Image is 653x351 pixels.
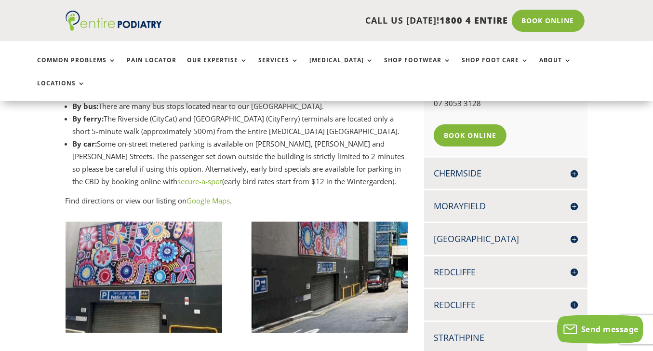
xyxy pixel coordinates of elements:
[440,14,508,26] span: 1800 4 ENTIRE
[557,315,643,344] button: Send message
[66,195,409,207] p: Find directions or view our listing on .
[73,137,409,188] li: Some on-street metered parking is available on [PERSON_NAME], [PERSON_NAME] and [PERSON_NAME] Str...
[512,10,585,32] a: Book Online
[66,11,162,31] img: logo (1)
[187,57,248,78] a: Our Expertise
[462,57,529,78] a: Shop Foot Care
[259,57,299,78] a: Services
[73,112,409,137] li: The Riverside (CityCat) and [GEOGRAPHIC_DATA] (CityFerry) terminals are located only a short 5-mi...
[434,299,578,311] h4: Redcliffe
[434,200,578,212] h4: Morayfield
[73,100,409,112] li: There are many bus stops located near to our [GEOGRAPHIC_DATA].
[310,57,374,78] a: [MEDICAL_DATA]
[187,196,230,205] a: Google Maps
[66,222,223,333] img: View of entrance to parking at rear of Entire Podiatry Brisbane
[178,176,223,186] a: secure-a-spot
[38,57,117,78] a: Common Problems
[38,80,86,101] a: Locations
[73,101,99,111] strong: By bus:
[434,85,578,117] p: 07 3462 0268 07 3053 3128
[73,114,104,123] strong: By ferry:
[434,266,578,278] h4: Redcliffe
[434,124,506,147] a: Book Online
[66,23,162,33] a: Entire Podiatry
[252,222,409,333] img: View of entrance to parking at rear of Entire Podiatry Brisbane
[434,233,578,245] h4: [GEOGRAPHIC_DATA]
[385,57,452,78] a: Shop Footwear
[184,14,508,27] p: CALL US [DATE]!
[127,57,177,78] a: Pain Locator
[540,57,572,78] a: About
[73,139,97,148] strong: By car:
[434,167,578,179] h4: Chermside
[581,324,639,335] span: Send message
[434,332,578,344] h4: Strathpine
